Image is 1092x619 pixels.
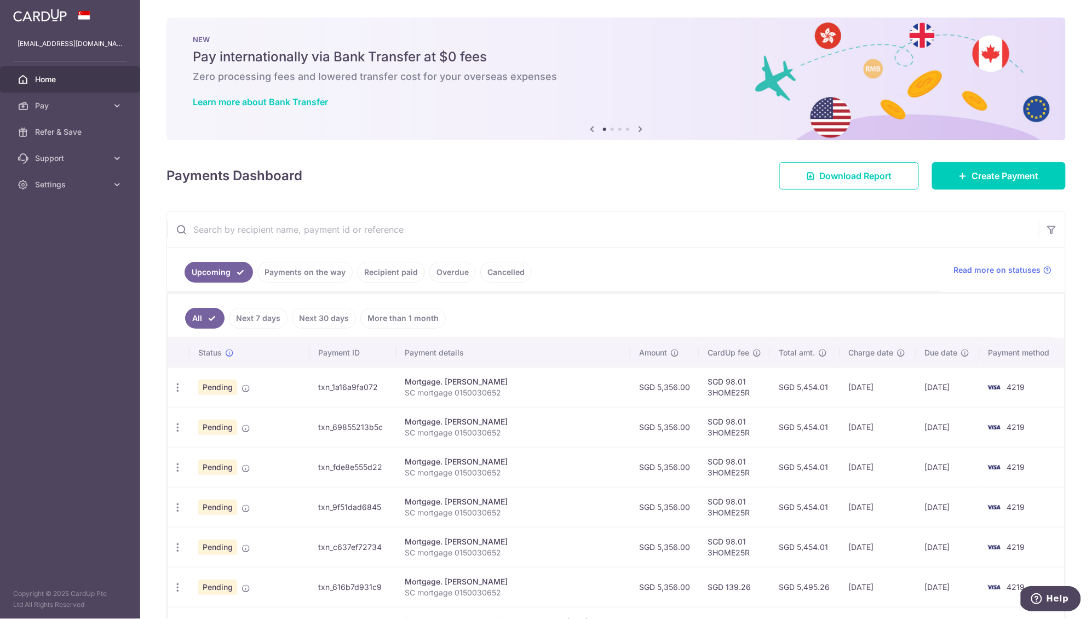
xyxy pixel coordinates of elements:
iframe: Opens a widget where you can find more information [1021,586,1081,614]
td: SGD 98.01 3HOME25R [699,527,770,567]
img: Bank Card [983,581,1005,594]
span: CardUp fee [708,347,749,358]
img: Bank Card [983,421,1005,434]
td: txn_9f51dad6845 [309,487,396,527]
th: Payment method [980,339,1065,367]
td: txn_c637ef72734 [309,527,396,567]
span: Pending [198,420,237,435]
td: [DATE] [840,447,916,487]
td: SGD 5,356.00 [630,527,699,567]
td: SGD 5,356.00 [630,567,699,607]
td: SGD 139.26 [699,567,770,607]
span: Charge date [849,347,894,358]
span: Pending [198,500,237,515]
div: Mortgage. [PERSON_NAME] [405,376,622,387]
a: More than 1 month [360,308,446,329]
span: Amount [639,347,667,358]
div: Mortgage. [PERSON_NAME] [405,456,622,467]
td: [DATE] [916,527,980,567]
td: [DATE] [916,407,980,447]
a: Overdue [429,262,476,283]
span: Due date [925,347,958,358]
h4: Payments Dashboard [166,166,302,186]
img: Bank Card [983,461,1005,474]
span: Status [198,347,222,358]
td: [DATE] [840,407,916,447]
img: CardUp [13,9,67,22]
td: SGD 5,356.00 [630,487,699,527]
h6: Zero processing fees and lowered transfer cost for your overseas expenses [193,70,1039,83]
span: 4219 [1007,462,1025,472]
p: SC mortgage 0150030652 [405,507,622,518]
td: SGD 5,356.00 [630,447,699,487]
a: Recipient paid [357,262,425,283]
p: SC mortgage 0150030652 [405,587,622,598]
a: Read more on statuses [954,265,1052,276]
p: SC mortgage 0150030652 [405,427,622,438]
span: Home [35,74,107,85]
p: SC mortgage 0150030652 [405,387,622,398]
a: Download Report [779,162,919,190]
span: 4219 [1007,542,1025,552]
span: Pending [198,580,237,595]
td: txn_fde8e555d22 [309,447,396,487]
td: SGD 5,454.01 [770,367,840,407]
td: [DATE] [916,367,980,407]
span: 4219 [1007,582,1025,592]
td: txn_1a16a9fa072 [309,367,396,407]
span: Pay [35,100,107,111]
a: Cancelled [480,262,532,283]
span: Read more on statuses [954,265,1041,276]
td: txn_69855213b5c [309,407,396,447]
span: 4219 [1007,422,1025,432]
th: Payment details [396,339,631,367]
p: SC mortgage 0150030652 [405,547,622,558]
span: Download Report [819,169,892,182]
img: Bank transfer banner [166,18,1066,140]
img: Bank Card [983,541,1005,554]
p: SC mortgage 0150030652 [405,467,622,478]
h5: Pay internationally via Bank Transfer at $0 fees [193,48,1039,66]
a: Next 30 days [292,308,356,329]
span: Settings [35,179,107,190]
td: SGD 98.01 3HOME25R [699,447,770,487]
span: Total amt. [779,347,815,358]
td: [DATE] [916,567,980,607]
td: SGD 5,495.26 [770,567,840,607]
td: [DATE] [916,487,980,527]
a: Upcoming [185,262,253,283]
td: [DATE] [840,527,916,567]
td: SGD 5,454.01 [770,527,840,567]
a: Create Payment [932,162,1066,190]
img: Bank Card [983,381,1005,394]
td: SGD 5,356.00 [630,367,699,407]
span: Support [35,153,107,164]
span: Pending [198,460,237,475]
td: [DATE] [840,367,916,407]
span: 4219 [1007,382,1025,392]
div: Mortgage. [PERSON_NAME] [405,496,622,507]
td: SGD 98.01 3HOME25R [699,367,770,407]
td: SGD 98.01 3HOME25R [699,487,770,527]
div: Mortgage. [PERSON_NAME] [405,576,622,587]
span: Pending [198,380,237,395]
a: All [185,308,225,329]
a: Learn more about Bank Transfer [193,96,328,107]
div: Mortgage. [PERSON_NAME] [405,536,622,547]
td: SGD 5,454.01 [770,447,840,487]
td: [DATE] [840,567,916,607]
p: [EMAIL_ADDRESS][DOMAIN_NAME] [18,38,123,49]
p: NEW [193,35,1039,44]
th: Payment ID [309,339,396,367]
span: Pending [198,540,237,555]
td: [DATE] [916,447,980,487]
span: 4219 [1007,502,1025,512]
td: SGD 5,454.01 [770,407,840,447]
input: Search by recipient name, payment id or reference [167,212,1039,247]
td: txn_616b7d931c9 [309,567,396,607]
img: Bank Card [983,501,1005,514]
td: SGD 5,454.01 [770,487,840,527]
span: Create Payment [972,169,1039,182]
div: Mortgage. [PERSON_NAME] [405,416,622,427]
